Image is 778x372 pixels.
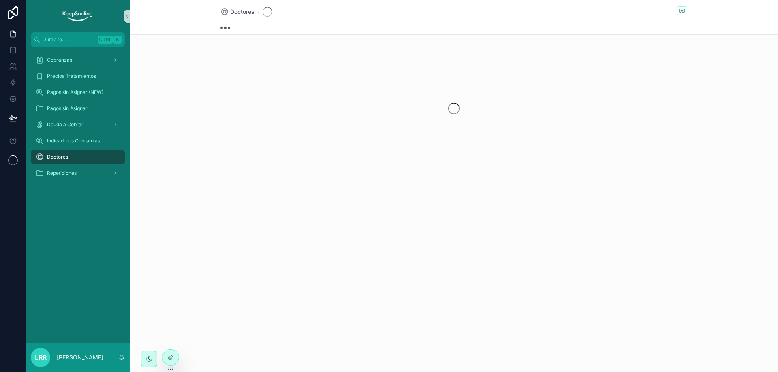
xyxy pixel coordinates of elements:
[47,89,103,96] span: Pagos sin Asignar (NEW)
[31,166,125,181] a: Repeticiones
[62,10,94,23] img: App logo
[114,36,121,43] span: K
[31,134,125,148] a: Indicadores Cobranzas
[35,353,47,362] span: LRR
[47,121,83,128] span: Deuda a Cobrar
[47,57,72,63] span: Cobranzas
[47,154,68,160] span: Doctores
[31,117,125,132] a: Deuda a Cobrar
[47,73,96,79] span: Precios Tratamientos
[230,8,254,16] span: Doctores
[98,36,113,44] span: Ctrl
[31,85,125,100] a: Pagos sin Asignar (NEW)
[220,8,254,16] a: Doctores
[47,138,100,144] span: Indicadores Cobranzas
[31,32,125,47] button: Jump to...CtrlK
[26,47,130,343] div: scrollable content
[31,53,125,67] a: Cobranzas
[31,101,125,116] a: Pagos sin Asignar
[57,353,103,361] p: [PERSON_NAME]
[31,150,125,164] a: Doctores
[47,170,77,176] span: Repeticiones
[43,36,95,43] span: Jump to...
[47,105,88,112] span: Pagos sin Asignar
[31,69,125,83] a: Precios Tratamientos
